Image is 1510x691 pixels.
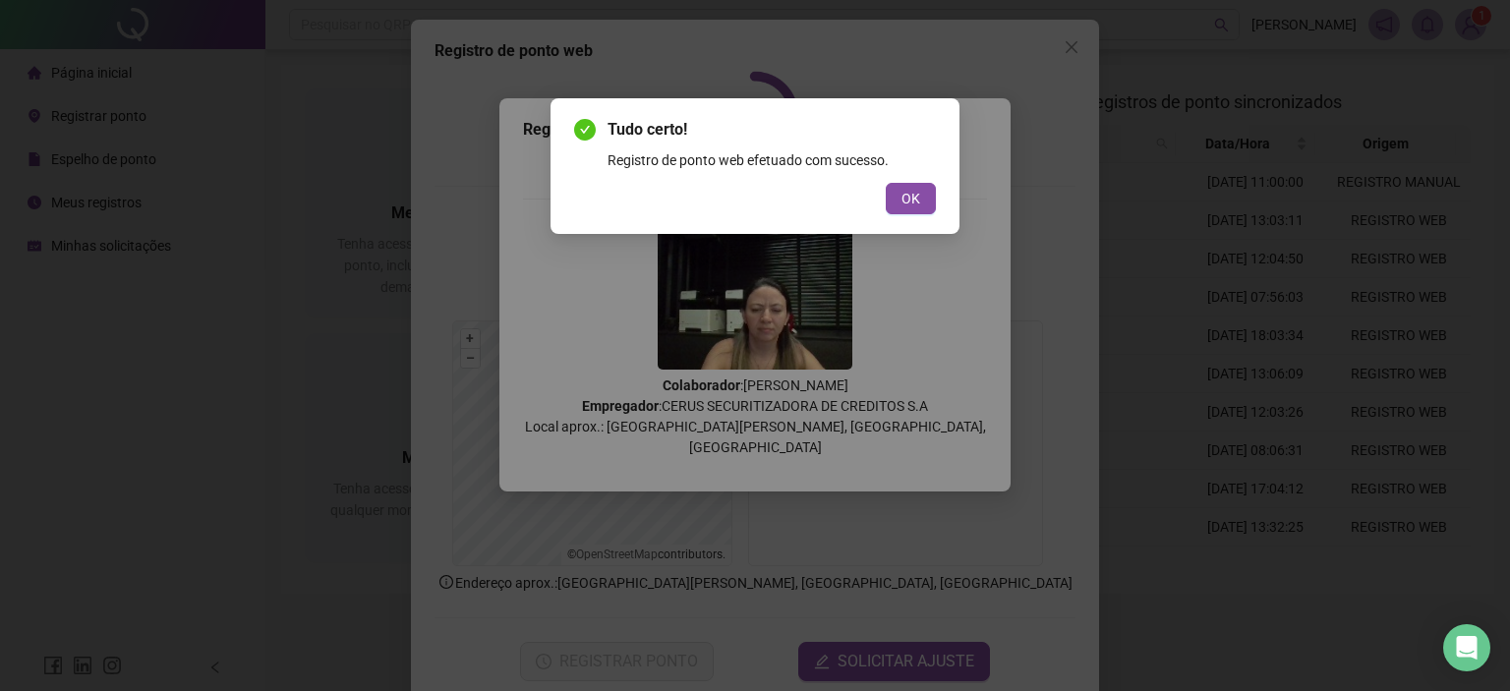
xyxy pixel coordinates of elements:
[608,118,936,142] span: Tudo certo!
[608,149,936,171] div: Registro de ponto web efetuado com sucesso.
[1443,624,1490,671] div: Open Intercom Messenger
[574,119,596,141] span: check-circle
[886,183,936,214] button: OK
[901,188,920,209] span: OK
